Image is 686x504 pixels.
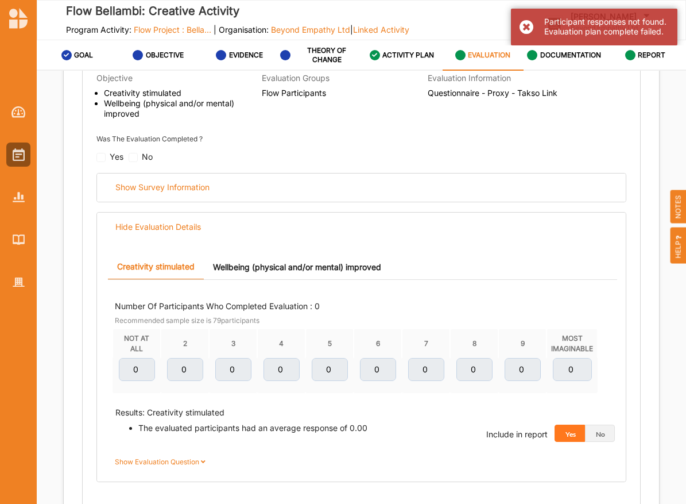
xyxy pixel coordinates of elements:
[428,73,511,83] span: Evaluation Information
[450,329,498,358] th: 8
[6,100,30,124] a: Dashboard
[262,73,330,83] span: Evaluation Groups
[293,46,361,64] label: THEORY OF CHANGE
[115,457,210,467] label: Show Evaluation Question
[96,134,203,144] label: Was The Evaluation Completed ?
[115,316,608,325] label: Recommended sample size is 79 participants
[108,255,204,279] a: Creativity stimulated
[498,329,547,358] th: 9
[6,228,30,252] a: Library
[382,51,434,60] label: ACTIVITY PLAN
[13,278,25,287] img: Organisation
[354,329,402,358] th: 6
[13,192,25,202] img: Reports
[353,25,409,34] span: Linked Activity
[142,151,153,163] div: No
[209,329,257,358] th: 3
[6,270,30,294] a: Organisation
[113,329,161,358] th: NOT AT ALL
[305,329,354,358] th: 5
[104,88,262,98] li: Creativity stimulated
[262,88,427,98] span: Flow Participants
[110,151,123,163] div: Yes
[115,407,224,418] label: Results: Creativity stimulated
[540,51,601,60] label: DOCUMENTATION
[544,17,669,37] div: Participant responses not found. Evaluation plan complete failed.
[146,51,184,60] label: OBJECTIVE
[13,234,25,244] img: Library
[161,329,209,358] th: 2
[638,51,665,60] label: REPORT
[6,143,30,167] a: Activities
[66,25,409,35] label: Program Activity: | Organisation: |
[271,25,350,34] span: Beyond Empathy Ltd
[547,329,598,358] th: MOST IMAGINABLE
[428,88,593,98] span: Questionnaire - Proxy - Takso Link
[11,106,26,118] img: Dashboard
[257,329,305,358] th: 4
[402,329,450,358] th: 7
[13,148,25,161] img: Activities
[585,425,615,442] button: No
[74,51,93,60] label: GOAL
[115,182,210,193] div: Show Survey Information
[115,301,608,312] label: Number Of Participants Who Completed Evaluation : 0
[6,185,30,209] a: Reports
[96,73,133,83] span: Objective
[138,422,367,434] li: The evaluated participants had an average response of 0.00
[555,425,585,442] button: Yes
[9,8,28,29] img: logo
[468,51,510,60] label: EVALUATION
[229,51,263,60] label: EVIDENCE
[204,255,390,279] a: Wellbeing (physical and/or mental) improved
[115,222,201,232] div: Hide Evaluation Details
[66,2,409,21] label: Flow Bellambi: Creative Activity
[486,429,548,442] div: Include in report
[104,98,262,119] li: Wellbeing (physical and/or mental) improved
[134,25,211,34] span: Flow Project : Bella...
